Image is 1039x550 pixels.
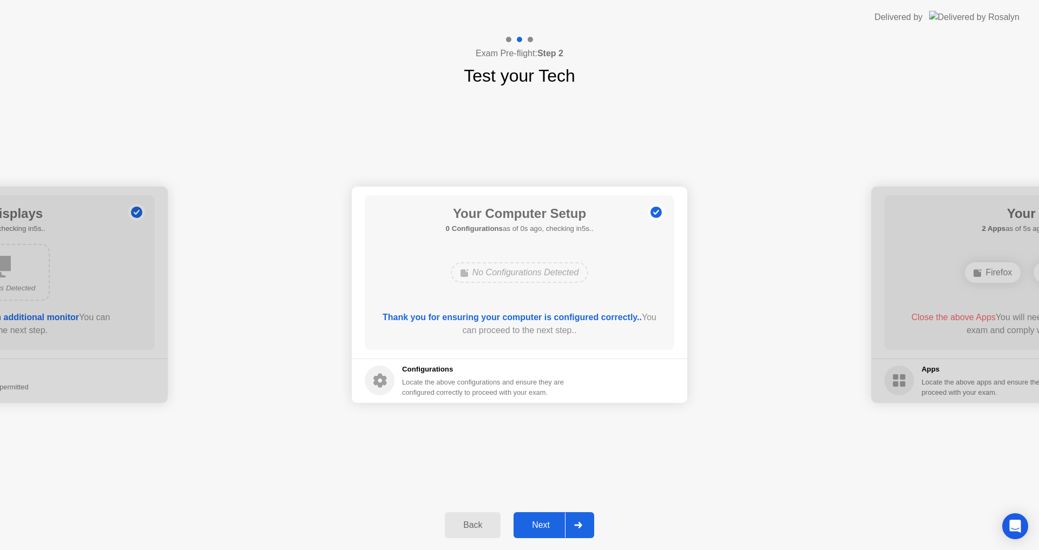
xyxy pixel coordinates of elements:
img: Delivered by Rosalyn [929,11,1020,23]
h5: as of 0s ago, checking in5s.. [446,223,594,234]
div: Open Intercom Messenger [1002,513,1028,539]
button: Next [514,512,594,538]
h4: Exam Pre-flight: [476,47,563,60]
h5: Configurations [402,364,566,375]
div: No Configurations Detected [451,262,589,283]
div: Delivered by [874,11,923,24]
h1: Test your Tech [464,63,575,89]
div: Back [448,520,497,530]
b: 0 Configurations [446,224,503,233]
h1: Your Computer Setup [446,204,594,223]
div: You can proceed to the next step.. [380,311,659,337]
div: Next [517,520,565,530]
b: Step 2 [537,49,563,58]
b: Thank you for ensuring your computer is configured correctly.. [383,313,642,322]
div: Locate the above configurations and ensure they are configured correctly to proceed with your exam. [402,377,566,397]
button: Back [445,512,501,538]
